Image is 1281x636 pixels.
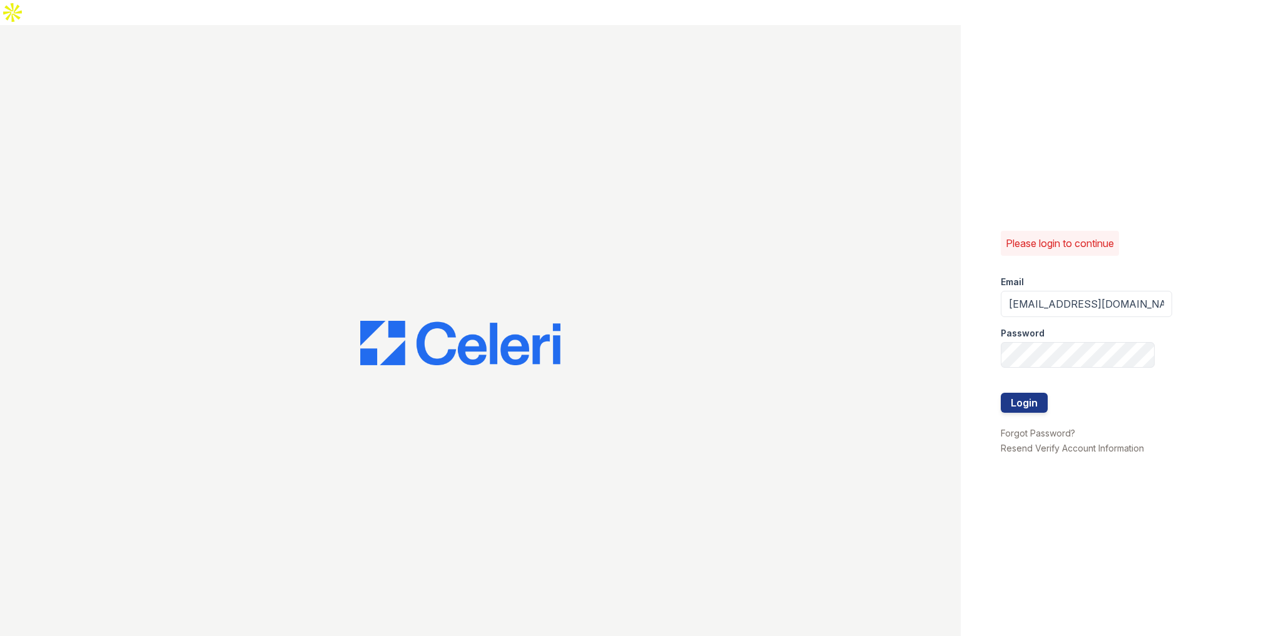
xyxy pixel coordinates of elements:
p: Please login to continue [1006,236,1114,251]
label: Password [1001,327,1045,340]
label: Email [1001,276,1024,288]
a: Resend Verify Account Information [1001,443,1144,453]
img: CE_Logo_Blue-a8612792a0a2168367f1c8372b55b34899dd931a85d93a1a3d3e32e68fde9ad4.png [360,321,560,366]
button: Login [1001,393,1048,413]
a: Forgot Password? [1001,428,1075,438]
